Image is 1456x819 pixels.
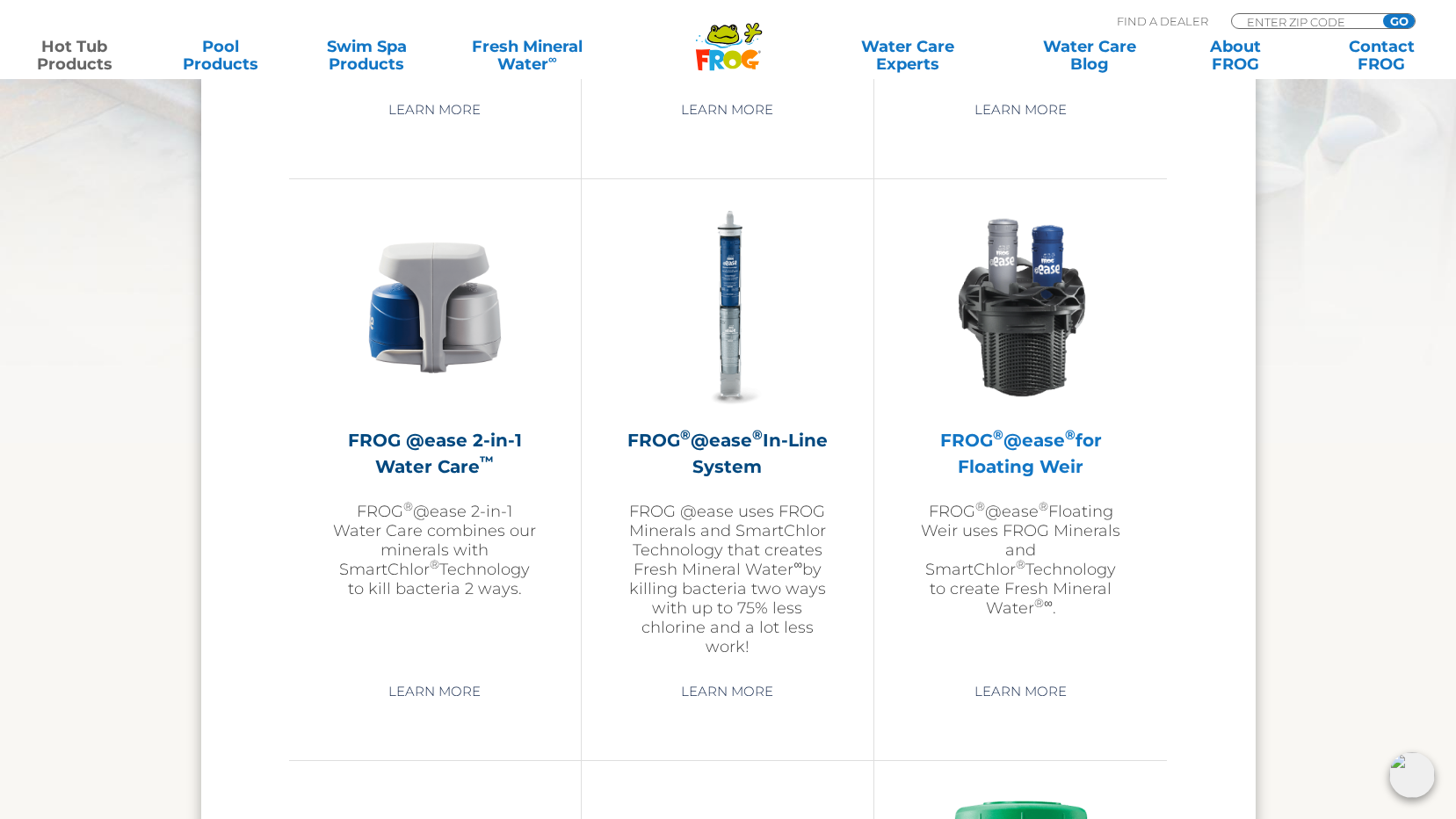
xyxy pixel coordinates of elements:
[310,38,424,73] a: Swim SpaProducts
[1032,38,1146,73] a: Water CareBlog
[430,557,439,571] sup: ®
[680,426,691,443] sup: ®
[1245,14,1364,29] input: Zip Code Form
[333,206,537,663] a: FROG @ease 2-in-1 Water Care™FROG®@ease 2-in-1 Water Care combines our minerals with SmartChlor®T...
[1117,13,1208,29] p: Find A Dealer
[1383,14,1415,28] input: GO
[368,676,501,707] a: Learn More
[1039,499,1048,513] sup: ®
[333,427,537,480] h2: FROG @ease 2-in-1 Water Care
[1065,426,1076,443] sup: ®
[368,94,501,126] a: Learn More
[1016,557,1025,571] sup: ®
[1034,596,1044,610] sup: ®
[1389,752,1435,798] img: openIcon
[333,502,537,598] p: FROG @ease 2-in-1 Water Care combines our minerals with SmartChlor Technology to kill bacteria 2 ...
[163,38,277,73] a: PoolProducts
[1178,38,1292,73] a: AboutFROG
[626,206,829,663] a: FROG®@ease®In-Line SystemFROG @ease uses FROG Minerals and SmartChlor Technology that creates Fre...
[661,94,793,126] a: Learn More
[752,426,763,443] sup: ®
[954,676,1087,707] a: Learn More
[18,38,131,73] a: Hot TubProducts
[919,206,1123,409] img: InLineWeir_Front_High_inserting-v2-300x300.png
[661,676,793,707] a: Learn More
[1044,596,1053,610] sup: ∞
[626,206,829,409] img: inline-system-300x300.png
[333,206,537,409] img: @ease-2-in-1-Holder-v2-300x300.png
[548,52,557,66] sup: ∞
[954,94,1087,126] a: Learn More
[456,38,598,73] a: Fresh MineralWater∞
[480,453,494,469] sup: ™
[626,427,829,480] h2: FROG @ease In-Line System
[918,427,1123,480] h2: FROG @ease for Floating Weir
[403,499,413,513] sup: ®
[815,38,1000,73] a: Water CareExperts
[793,557,802,571] sup: ∞
[975,499,985,513] sup: ®
[626,502,829,656] p: FROG @ease uses FROG Minerals and SmartChlor Technology that creates Fresh Mineral Water by killi...
[918,206,1123,663] a: FROG®@ease®for Floating WeirFROG®@ease®Floating Weir uses FROG Minerals and SmartChlor®Technology...
[993,426,1003,443] sup: ®
[918,502,1123,618] p: FROG @ease Floating Weir uses FROG Minerals and SmartChlor Technology to create Fresh Mineral Wat...
[1325,38,1438,73] a: ContactFROG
